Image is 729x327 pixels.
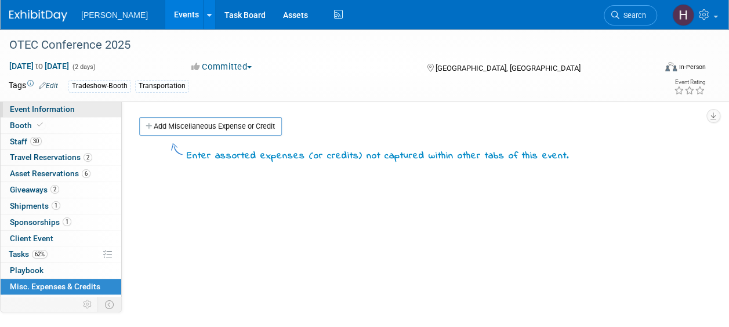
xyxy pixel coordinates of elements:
[187,150,569,163] div: Enter assorted expenses (or credits) not captured within other tabs of this event.
[10,282,100,291] span: Misc. Expenses & Credits
[139,117,282,136] a: Add Miscellaneous Expense or Credit
[10,201,60,210] span: Shipments
[10,169,90,178] span: Asset Reservations
[10,137,42,146] span: Staff
[30,137,42,146] span: 30
[1,134,121,150] a: Staff30
[619,11,646,20] span: Search
[187,61,256,73] button: Committed
[32,250,48,259] span: 62%
[10,121,45,130] span: Booth
[1,246,121,262] a: Tasks62%
[10,152,92,162] span: Travel Reservations
[52,201,60,210] span: 1
[37,122,43,128] i: Booth reservation complete
[39,82,58,90] a: Edit
[63,217,71,226] span: 1
[50,185,59,194] span: 2
[135,80,189,92] div: Transportation
[34,61,45,71] span: to
[1,182,121,198] a: Giveaways2
[1,215,121,230] a: Sponsorships1
[1,198,121,214] a: Shipments1
[672,4,694,26] img: Holly Stapleton
[10,266,43,275] span: Playbook
[68,80,131,92] div: Tradeshow-Booth
[10,185,59,194] span: Giveaways
[436,64,581,72] span: [GEOGRAPHIC_DATA], [GEOGRAPHIC_DATA]
[1,101,121,117] a: Event Information
[84,153,92,162] span: 2
[1,263,121,278] a: Playbook
[10,104,75,114] span: Event Information
[604,60,706,78] div: Event Format
[604,5,657,26] a: Search
[78,297,98,312] td: Personalize Event Tab Strip
[98,297,122,312] td: Toggle Event Tabs
[1,150,121,165] a: Travel Reservations2
[10,217,71,227] span: Sponsorships
[1,118,121,133] a: Booth
[81,10,148,20] span: [PERSON_NAME]
[1,166,121,181] a: Asset Reservations6
[674,79,705,85] div: Event Rating
[82,169,90,178] span: 6
[9,10,67,21] img: ExhibitDay
[9,249,48,259] span: Tasks
[1,279,121,295] a: Misc. Expenses & Credits
[71,63,96,71] span: (2 days)
[679,63,706,71] div: In-Person
[9,79,58,93] td: Tags
[5,35,646,56] div: OTEC Conference 2025
[1,231,121,246] a: Client Event
[10,234,53,243] span: Client Event
[665,62,677,71] img: Format-Inperson.png
[9,61,70,71] span: [DATE] [DATE]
